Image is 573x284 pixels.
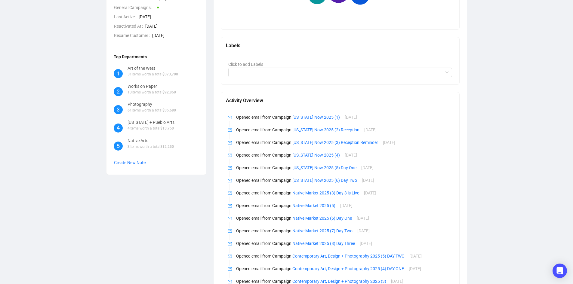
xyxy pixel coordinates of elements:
[292,115,340,120] a: [US_STATE] Now 2025 (1)
[128,65,178,72] div: Art of the West
[236,215,452,221] p: Opened email from Campaign
[128,119,174,126] div: [US_STATE] + Pueblo Arts
[114,23,145,29] span: Reactivated At
[292,153,340,157] a: [US_STATE] Now 2025 (4)
[128,83,176,90] div: Works on Paper
[345,153,357,157] span: [DATE]
[292,165,356,170] a: [US_STATE] Now 2025 (5) Day One
[117,87,120,96] span: 2
[228,153,232,157] span: mail
[292,266,404,271] a: Contemporary Art, Design + Photography 2025 (4) DAY ONE
[236,202,452,209] p: Opened email from Campaign
[409,266,421,271] span: [DATE]
[292,140,378,145] a: [US_STATE] Now 2025 (3) Reception Reminder
[228,179,232,183] span: mail
[553,264,567,278] div: Open Intercom Messenger
[383,140,395,145] span: [DATE]
[236,240,452,247] p: Opened email from Campaign
[160,145,174,149] span: $ 12,250
[162,90,176,94] span: $ 92,850
[236,253,452,259] p: Opened email from Campaign
[236,177,452,184] p: Opened email from Campaign
[236,190,452,196] p: Opened email from Campaign
[145,23,199,29] span: [DATE]
[114,14,139,20] span: Last Active
[228,279,232,284] span: mail
[228,115,232,120] span: mail
[226,97,455,104] div: Activity Overview
[128,137,174,144] div: Native Arts
[361,165,374,170] span: [DATE]
[362,178,374,183] span: [DATE]
[236,114,452,121] p: Opened email from Campaign
[114,32,152,39] span: Became Customer
[228,141,232,145] span: mail
[292,203,335,208] a: Native Market 2025 (5)
[117,105,120,114] span: 3
[160,126,174,130] span: $ 13,750
[340,203,353,208] span: [DATE]
[114,158,146,167] button: Create New Note
[228,128,232,132] span: mail
[228,216,232,221] span: mail
[152,32,199,39] span: [DATE]
[409,254,422,258] span: [DATE]
[226,42,455,49] div: Labels
[391,279,403,284] span: [DATE]
[236,139,452,146] p: Opened email from Campaign
[292,241,355,246] a: Native Market 2025 (8) Day Three
[236,265,452,272] p: Opened email from Campaign
[292,228,353,233] a: Native Market 2025 (7) Day Two
[357,216,369,221] span: [DATE]
[292,254,405,258] a: Contemporary Art, Design + Photography 2025 (5) DAY TWO
[228,204,232,208] span: mail
[236,152,452,158] p: Opened email from Campaign
[228,191,232,195] span: mail
[228,267,232,271] span: mail
[364,127,377,132] span: [DATE]
[128,90,132,94] span: 13
[228,229,232,233] span: mail
[128,90,176,95] p: Items worth a total
[128,144,174,150] p: Items worth a total
[162,72,178,76] span: $ 373,700
[117,142,120,150] span: 5
[357,228,370,233] span: [DATE]
[128,72,132,76] span: 31
[228,166,232,170] span: mail
[228,242,232,246] span: mail
[128,126,130,130] span: 4
[292,178,357,183] a: [US_STATE] Now 2025 (6) Day Two
[162,108,176,112] span: $ 35,680
[128,126,174,131] p: Items worth a total
[345,115,357,120] span: [DATE]
[236,127,452,133] p: Opened email from Campaign
[128,72,178,77] p: Items worth a total
[114,53,199,60] div: Top Departments
[236,164,452,171] p: Opened email from Campaign
[292,191,359,195] a: Native Market 2025 (3) Day 3 is Live
[292,279,386,284] a: Contemporary Art, Design + Photography 2025 (3)
[114,4,155,11] span: General Campaigns
[364,191,376,195] span: [DATE]
[128,108,132,112] span: 61
[236,228,452,234] p: Opened email from Campaign
[128,101,176,108] div: Photography
[117,124,120,132] span: 4
[292,216,352,221] a: Native Market 2025 (6) Day One
[117,69,120,78] span: 1
[360,241,372,246] span: [DATE]
[228,254,232,258] span: mail
[114,160,146,165] span: Create New Note
[139,14,199,20] span: [DATE]
[292,127,359,132] a: [US_STATE] Now 2025 (2) Reception
[128,108,176,113] p: Items worth a total
[128,145,130,149] span: 3
[228,62,263,67] span: Click to add Labels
